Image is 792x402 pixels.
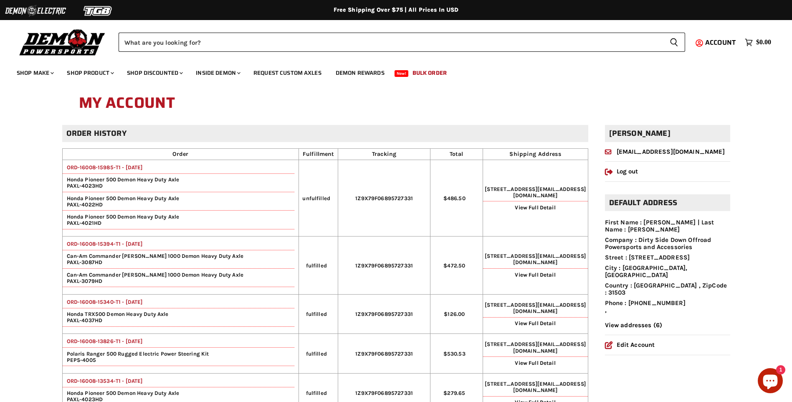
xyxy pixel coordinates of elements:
[705,37,736,48] span: Account
[119,33,663,52] input: Search
[443,351,466,357] span: $530.53
[63,272,295,278] span: Can-Am Commander [PERSON_NAME] 1000 Demon Heavy Duty Axle
[483,149,588,160] th: Shipping Address
[299,294,338,333] td: fulfilled
[605,321,663,329] a: View addresses (6)
[63,299,143,305] a: ORD-16008-15340-T1 - [DATE]
[61,64,119,81] a: Shop Product
[63,390,295,396] span: Honda Pioneer 500 Demon Heavy Duty Axle
[338,334,430,373] td: 1Z9X79F06895727331
[515,272,555,278] a: View Full Detail
[605,125,730,142] h2: [PERSON_NAME]
[605,341,655,349] a: Edit Account
[515,204,555,211] a: View Full Detail
[4,3,67,19] img: Demon Electric Logo 2
[63,357,96,363] span: PEPS-4005
[443,262,465,269] span: $472.50
[63,183,103,189] span: PAXL-4023HD
[701,39,741,46] a: Account
[119,33,685,52] form: Product
[63,311,295,317] span: Honda TRX500 Demon Heavy Duty Axle
[663,33,685,52] button: Search
[338,160,430,237] td: 1Z9X79F06895727331
[605,254,730,261] li: Street : [STREET_ADDRESS]
[605,219,730,234] li: First Name : [PERSON_NAME] | Last Name : [PERSON_NAME]
[63,220,102,226] span: PAXL-4021HD
[513,341,586,354] span: [EMAIL_ADDRESS][DOMAIN_NAME]
[67,3,129,19] img: TGB Logo 2
[605,237,730,251] li: Company : Dirty Side Down Offroad Powersports and Accessories
[430,149,483,160] th: Total
[513,302,586,314] span: [EMAIL_ADDRESS][DOMAIN_NAME]
[299,149,338,160] th: Fulfillment
[338,294,430,333] td: 1Z9X79F06895727331
[63,195,295,201] span: Honda Pioneer 500 Demon Heavy Duty Axle
[338,237,430,295] td: 1Z9X79F06895727331
[247,64,328,81] a: Request Custom Axles
[62,6,730,14] div: Free Shipping Over $75 | All Prices In USD
[121,64,188,81] a: Shop Discounted
[63,259,103,265] span: PAXL-3087HD
[443,390,465,396] span: $279.65
[443,195,466,201] span: $486.50
[513,253,586,265] span: [EMAIL_ADDRESS][DOMAIN_NAME]
[605,265,730,279] li: City : [GEOGRAPHIC_DATA], [GEOGRAPHIC_DATA]
[513,186,586,198] span: [EMAIL_ADDRESS][DOMAIN_NAME]
[62,149,299,160] th: Order
[10,64,59,81] a: Shop Make
[605,194,730,211] h2: Default address
[755,368,785,395] inbox-online-store-chat: Shopify online store chat
[483,334,588,373] td: [STREET_ADDRESS]
[63,317,103,323] span: PAXL-4037HD
[63,253,295,259] span: Can-Am Commander [PERSON_NAME] 1000 Demon Heavy Duty Axle
[63,278,103,284] span: PAXL-3079HD
[513,381,586,393] span: [EMAIL_ADDRESS][DOMAIN_NAME]
[756,38,771,46] span: $0.00
[338,149,430,160] th: Tracking
[17,27,108,57] img: Demon Powersports
[605,168,638,175] a: Log out
[483,160,588,237] td: [STREET_ADDRESS]
[515,320,555,326] a: View Full Detail
[63,351,295,357] span: Polaris Ranger 500 Rugged Electric Power Steering Kit
[741,36,775,48] a: $0.00
[63,176,295,183] span: Honda Pioneer 500 Demon Heavy Duty Axle
[483,237,588,295] td: [STREET_ADDRESS]
[605,148,725,155] a: [EMAIL_ADDRESS][DOMAIN_NAME]
[605,300,730,307] li: Phone : [PHONE_NUMBER]
[10,61,769,81] ul: Main menu
[63,214,295,220] span: Honda Pioneer 500 Demon Heavy Duty Axle
[299,237,338,295] td: fulfilled
[444,311,465,317] span: $126.00
[605,219,730,314] ul: ,
[63,378,143,384] a: ORD-16008-13534-T1 - [DATE]
[395,70,409,77] span: New!
[515,360,555,366] a: View Full Detail
[299,160,338,237] td: unfulfilled
[62,125,588,142] h2: Order history
[299,334,338,373] td: fulfilled
[483,294,588,333] td: [STREET_ADDRESS]
[190,64,245,81] a: Inside Demon
[79,90,714,117] h1: My Account
[329,64,391,81] a: Demon Rewards
[605,282,730,297] li: Country : [GEOGRAPHIC_DATA] , ZipCode : 31503
[63,241,143,247] a: ORD-16008-15394-T1 - [DATE]
[63,338,143,344] a: ORD-16008-13826-T1 - [DATE]
[63,164,143,170] a: ORD-16008-15985-T1 - [DATE]
[406,64,453,81] a: Bulk Order
[63,201,103,208] span: PAXL-4022HD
